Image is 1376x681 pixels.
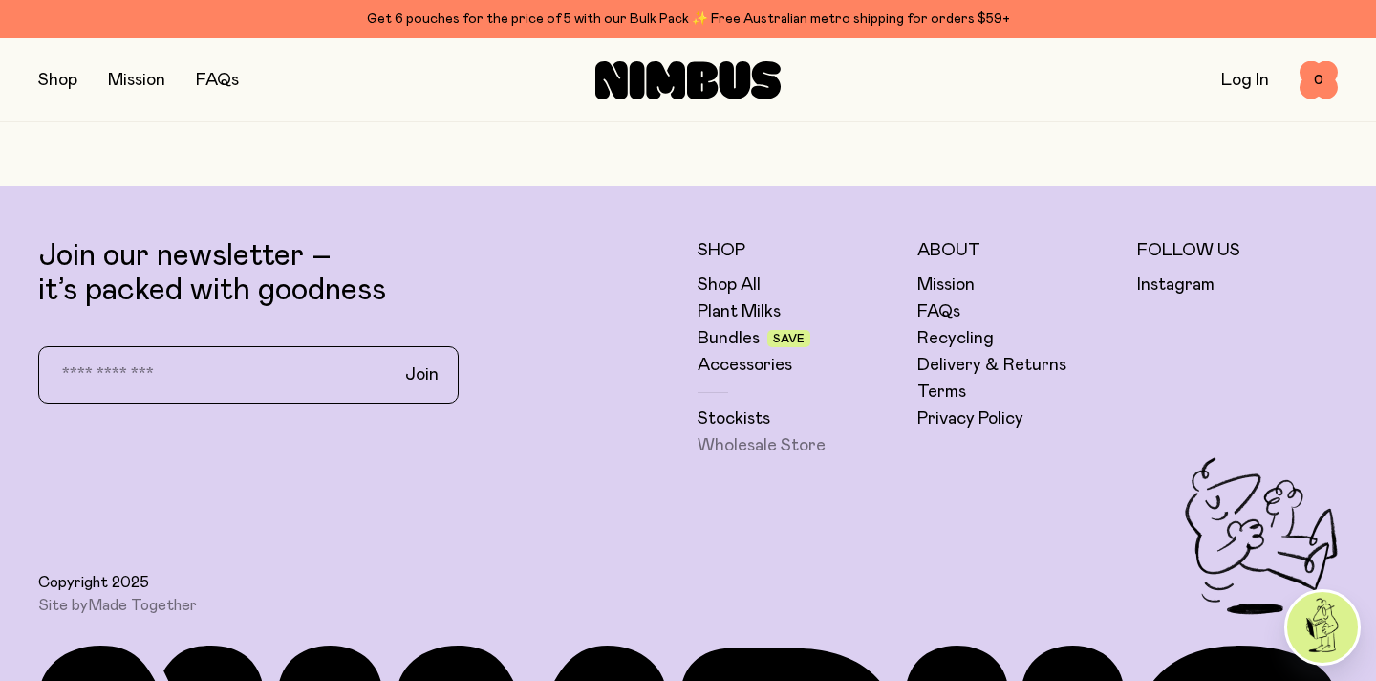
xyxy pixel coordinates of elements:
a: FAQs [917,300,960,323]
a: Mission [917,274,975,297]
a: Recycling [917,327,994,350]
h5: About [917,239,1118,262]
button: Join [390,355,454,395]
h5: Follow Us [1137,239,1338,262]
span: Site by [38,596,197,615]
a: Mission [108,72,165,89]
a: Wholesale Store [698,434,826,457]
p: Join our newsletter – it’s packed with goodness [38,239,678,308]
a: Log In [1221,72,1269,89]
a: Instagram [1137,274,1215,297]
img: agent [1287,592,1358,663]
div: Get 6 pouches for the price of 5 with our Bulk Pack ✨ Free Australian metro shipping for orders $59+ [38,8,1338,31]
a: Shop All [698,274,761,297]
span: Save [773,333,805,344]
a: FAQs [196,72,239,89]
button: 0 [1300,61,1338,99]
h5: Shop [698,239,898,262]
a: Plant Milks [698,300,781,323]
a: Terms [917,381,966,404]
span: Copyright 2025 [38,573,149,592]
a: Made Together [88,598,197,613]
a: Bundles [698,327,760,350]
span: Join [405,363,439,386]
a: Accessories [698,354,792,377]
a: Privacy Policy [917,407,1023,430]
a: Delivery & Returns [917,354,1066,377]
a: Stockists [698,407,770,430]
